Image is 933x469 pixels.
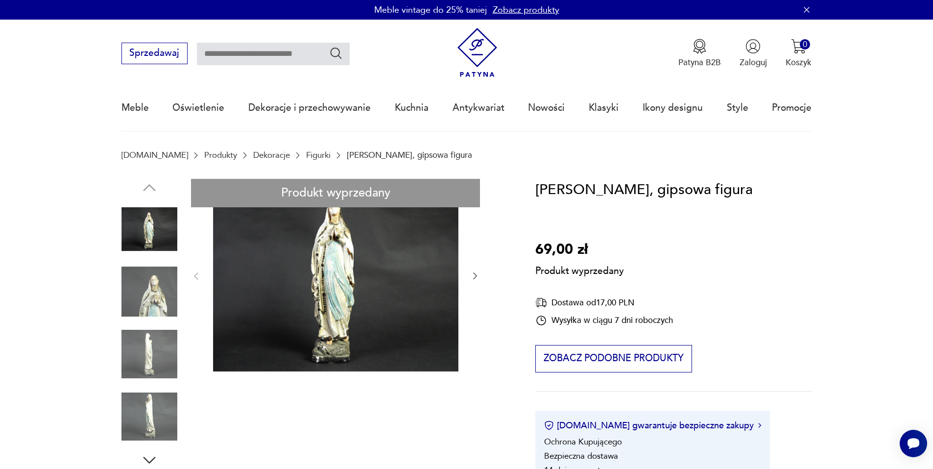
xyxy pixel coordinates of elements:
p: Koszyk [786,57,812,68]
div: Wysyłka w ciągu 7 dni roboczych [535,315,673,326]
p: Meble vintage do 25% taniej [374,4,487,16]
img: Ikona certyfikatu [544,420,554,430]
a: Klasyki [589,85,619,130]
img: Ikonka użytkownika [745,39,761,54]
a: Dekoracje i przechowywanie [248,85,371,130]
a: Kuchnia [395,85,429,130]
img: Ikona koszyka [791,39,806,54]
a: Meble [121,85,149,130]
a: Dekoracje [253,150,290,160]
a: Antykwariat [453,85,504,130]
button: Zaloguj [740,39,767,68]
button: Sprzedawaj [121,43,188,64]
a: Style [727,85,748,130]
a: [DOMAIN_NAME] [121,150,188,160]
a: Promocje [772,85,812,130]
p: 69,00 zł [535,239,624,261]
a: Sprzedawaj [121,50,188,58]
img: Ikona dostawy [535,296,547,309]
button: Szukaj [329,46,343,60]
p: [PERSON_NAME], gipsowa figura [347,150,472,160]
li: Bezpieczna dostawa [544,450,618,462]
button: 0Koszyk [786,39,812,68]
a: Oświetlenie [172,85,224,130]
p: Patyna B2B [678,57,721,68]
iframe: Smartsupp widget button [900,430,927,457]
p: Zaloguj [740,57,767,68]
a: Figurki [306,150,331,160]
img: Ikona strzałki w prawo [758,423,761,428]
div: Dostawa od 17,00 PLN [535,296,673,309]
button: Patyna B2B [678,39,721,68]
li: Ochrona Kupującego [544,436,622,447]
img: Patyna - sklep z meblami i dekoracjami vintage [453,28,502,77]
a: Nowości [528,85,565,130]
a: Zobacz produkty [493,4,559,16]
h1: [PERSON_NAME], gipsowa figura [535,179,753,201]
img: Ikona medalu [692,39,707,54]
a: Produkty [204,150,237,160]
button: [DOMAIN_NAME] gwarantuje bezpieczne zakupy [544,420,761,432]
div: 0 [800,39,810,49]
a: Ikona medaluPatyna B2B [678,39,721,68]
p: Produkt wyprzedany [535,261,624,278]
button: Zobacz podobne produkty [535,345,692,372]
a: Ikony designu [643,85,703,130]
